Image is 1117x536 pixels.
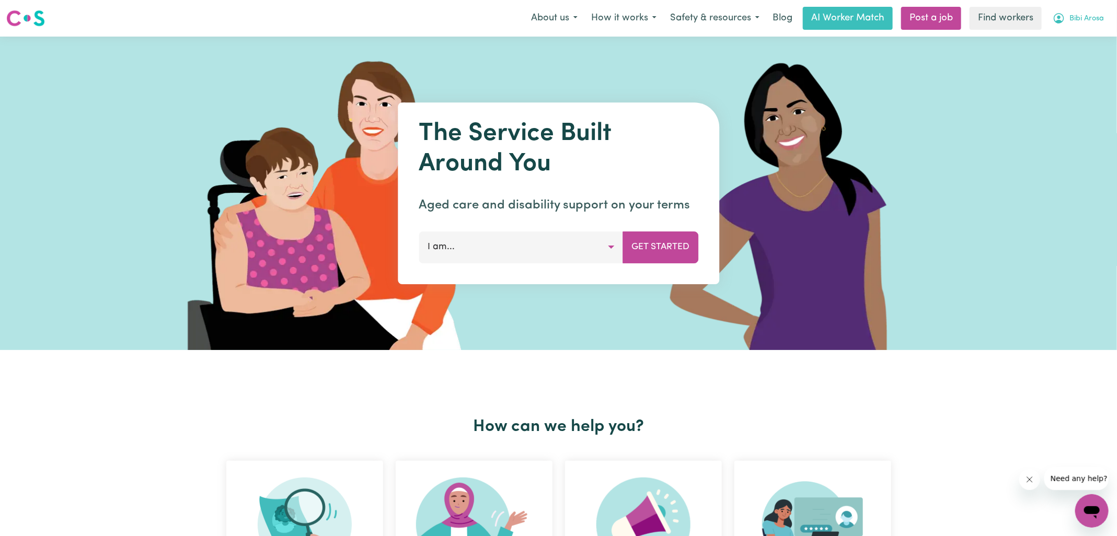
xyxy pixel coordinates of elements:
[803,7,893,30] a: AI Worker Match
[220,417,897,437] h2: How can we help you?
[419,231,623,263] button: I am...
[524,7,584,29] button: About us
[970,7,1042,30] a: Find workers
[6,6,45,30] a: Careseekers logo
[419,196,698,215] p: Aged care and disability support on your terms
[766,7,799,30] a: Blog
[623,231,698,263] button: Get Started
[1069,13,1104,25] span: Bibi Arosa
[663,7,766,29] button: Safety & resources
[1019,469,1040,490] iframe: Close message
[1075,494,1109,528] iframe: Button to launch messaging window
[901,7,961,30] a: Post a job
[1044,467,1109,490] iframe: Message from company
[419,119,698,179] h1: The Service Built Around You
[6,9,45,28] img: Careseekers logo
[584,7,663,29] button: How it works
[1046,7,1111,29] button: My Account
